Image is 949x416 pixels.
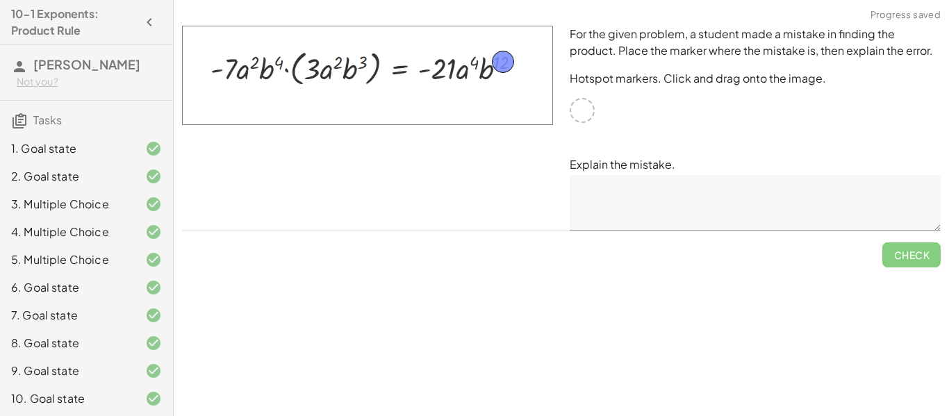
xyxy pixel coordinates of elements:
i: Task finished and correct. [145,168,162,185]
i: Task finished and correct. [145,307,162,324]
i: Task finished and correct. [145,335,162,351]
i: Task finished and correct. [145,251,162,268]
div: 7. Goal state [11,307,123,324]
i: Task finished and correct. [145,390,162,407]
div: 3. Multiple Choice [11,196,123,213]
h4: 10-1 Exponents: Product Rule [11,6,137,39]
div: 6. Goal state [11,279,123,296]
div: 8. Goal state [11,335,123,351]
span: Progress saved [870,8,941,22]
i: Task finished and correct. [145,363,162,379]
i: Task finished and correct. [145,140,162,157]
span: Tasks [33,113,62,127]
i: Task finished and correct. [145,224,162,240]
p: Hotspot markers. Click and drag onto the image. [570,70,941,87]
img: 0886c92d32dd19760ffa48c2dfc6e395adaf3d3f40faf5cd72724b1e9700f50a.png [182,26,553,125]
div: Not you? [17,75,162,89]
div: 4. Multiple Choice [11,224,123,240]
div: 1. Goal state [11,140,123,157]
div: 2. Goal state [11,168,123,185]
i: Task finished and correct. [145,196,162,213]
div: 5. Multiple Choice [11,251,123,268]
div: 9. Goal state [11,363,123,379]
p: Explain the mistake. [570,156,941,173]
span: [PERSON_NAME] [33,56,140,72]
div: 10. Goal state [11,390,123,407]
p: For the given problem, a student made a mistake in finding the product. Place the marker where th... [570,26,941,59]
i: Task finished and correct. [145,279,162,296]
